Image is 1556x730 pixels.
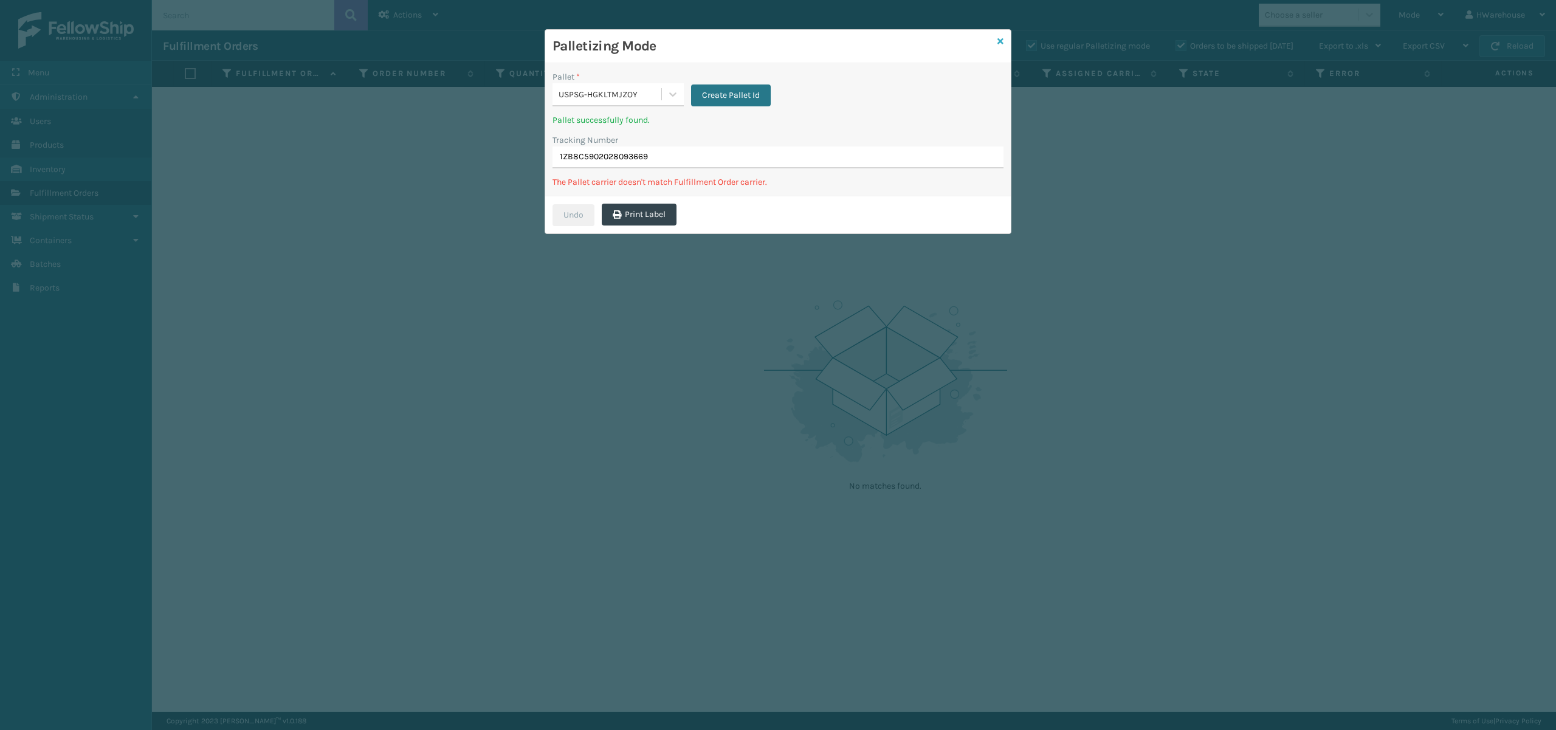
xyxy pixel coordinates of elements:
[553,114,771,126] p: Pallet successfully found.
[553,37,993,55] h3: Palletizing Mode
[691,84,771,106] button: Create Pallet Id
[553,176,1003,188] p: The Pallet carrier doesn't match Fulfillment Order carrier.
[553,204,594,226] button: Undo
[553,71,580,83] label: Pallet
[553,134,618,146] label: Tracking Number
[602,204,676,226] button: Print Label
[559,88,663,101] div: USPSG-HGKLTMJZOY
